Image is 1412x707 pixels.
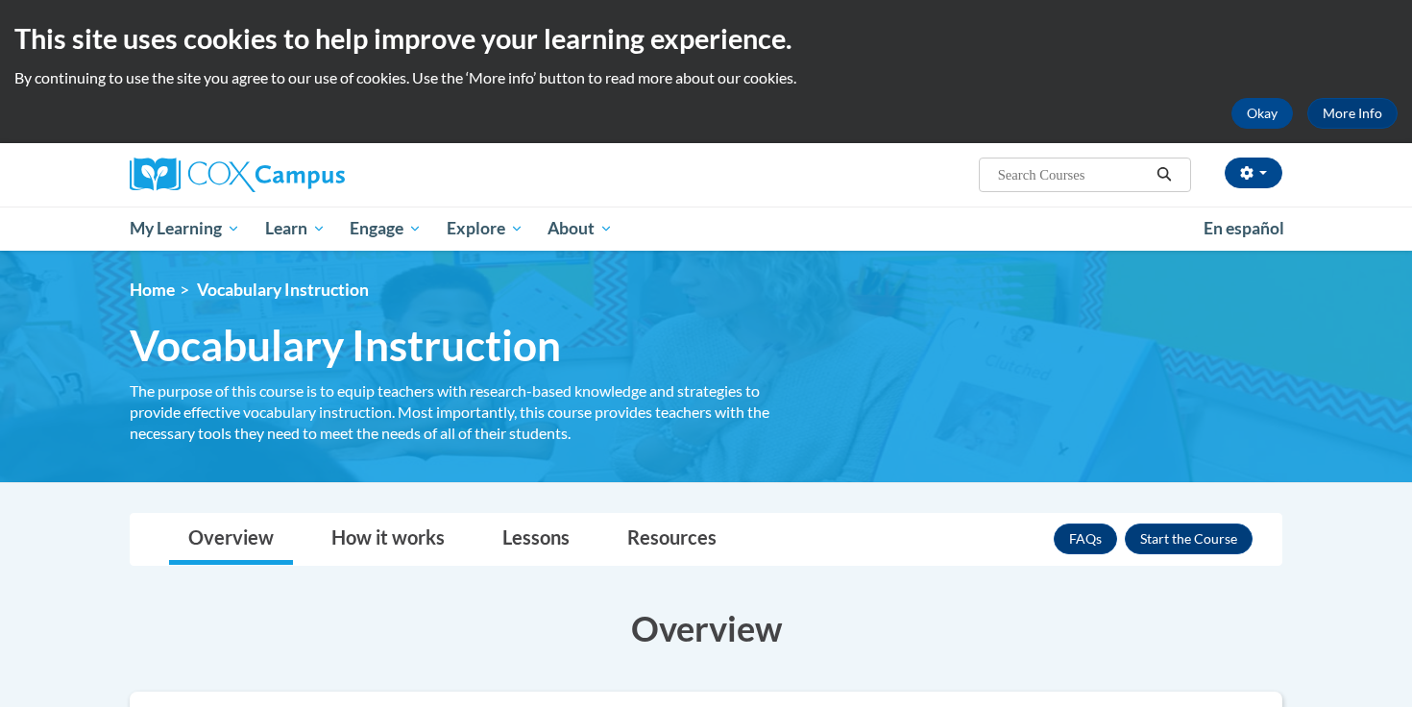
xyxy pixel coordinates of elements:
[1150,163,1179,186] button: Search
[536,207,626,251] a: About
[1191,208,1297,249] a: En español
[265,217,326,240] span: Learn
[312,514,464,565] a: How it works
[1054,524,1117,554] a: FAQs
[130,380,792,444] div: The purpose of this course is to equip teachers with research-based knowledge and strategies to p...
[483,514,589,565] a: Lessons
[1204,218,1284,238] span: En español
[548,217,613,240] span: About
[117,207,253,251] a: My Learning
[130,158,345,192] img: Cox Campus
[130,320,561,371] span: Vocabulary Instruction
[14,19,1398,58] h2: This site uses cookies to help improve your learning experience.
[1225,158,1282,188] button: Account Settings
[197,280,369,300] span: Vocabulary Instruction
[130,158,495,192] a: Cox Campus
[1307,98,1398,129] a: More Info
[101,207,1311,251] div: Main menu
[130,280,175,300] a: Home
[434,207,536,251] a: Explore
[130,604,1282,652] h3: Overview
[169,514,293,565] a: Overview
[253,207,338,251] a: Learn
[1125,524,1253,554] button: Enroll
[1231,98,1293,129] button: Okay
[608,514,736,565] a: Resources
[130,217,240,240] span: My Learning
[337,207,434,251] a: Engage
[14,67,1398,88] p: By continuing to use the site you agree to our use of cookies. Use the ‘More info’ button to read...
[996,163,1150,186] input: Search Courses
[447,217,523,240] span: Explore
[350,217,422,240] span: Engage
